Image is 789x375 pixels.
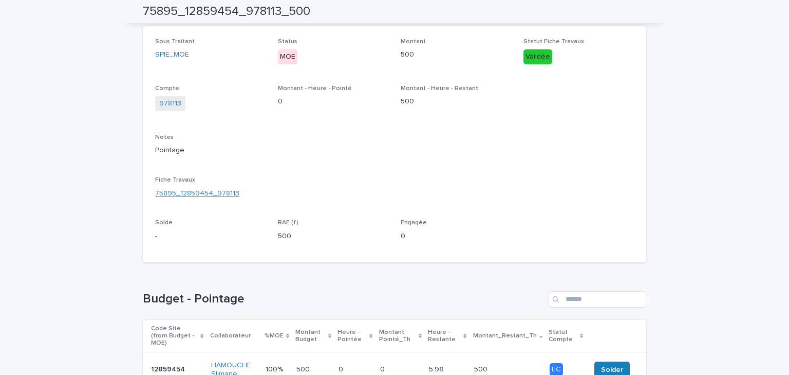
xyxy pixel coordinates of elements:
[151,323,198,349] p: Code Site (from Budget - MOE)
[549,327,577,346] p: Statut Compte
[265,330,284,342] p: %MOE
[155,85,179,92] span: Compte
[143,4,310,19] h2: 75895_12859454_978113_500
[278,220,298,226] span: RAE (f)
[278,49,297,64] div: MOE
[429,363,445,374] p: 5.98
[339,363,345,374] p: 0
[401,231,511,242] p: 0
[549,291,646,308] input: Search
[151,363,187,374] p: 12859454
[296,363,312,374] p: 500
[401,85,478,92] span: Montant - Heure - Restant
[523,39,584,45] span: Statut Fiche Travaux
[295,327,326,346] p: Montant Budget
[401,220,427,226] span: Engagée
[523,49,552,64] div: Validée
[401,39,426,45] span: Montant
[155,145,634,156] p: Pointage
[278,96,388,107] p: 0
[143,292,544,307] h1: Budget - Pointage
[266,363,285,374] p: 100 %
[401,96,511,107] p: 500
[155,188,239,199] a: 75895_12859454_978113
[601,365,623,375] span: Solder
[278,39,297,45] span: Status
[155,231,266,242] p: -
[155,134,174,140] span: Notes
[278,85,352,92] span: Montant - Heure - Pointé
[155,49,189,60] a: SPIE_MOE
[379,327,416,346] p: Montant Pointé_Th
[278,231,388,242] p: 500
[474,363,490,374] p: 500
[159,98,181,109] a: 978113
[155,177,195,183] span: Fiche Travaux
[473,330,537,342] p: Montant_Restant_Th
[155,220,173,226] span: Solde
[337,327,367,346] p: Heure - Pointée
[380,363,387,374] p: 0
[428,327,461,346] p: Heure - Restante
[210,330,251,342] p: Collaborateur
[401,49,511,60] p: 500
[155,39,195,45] span: Sous Traitant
